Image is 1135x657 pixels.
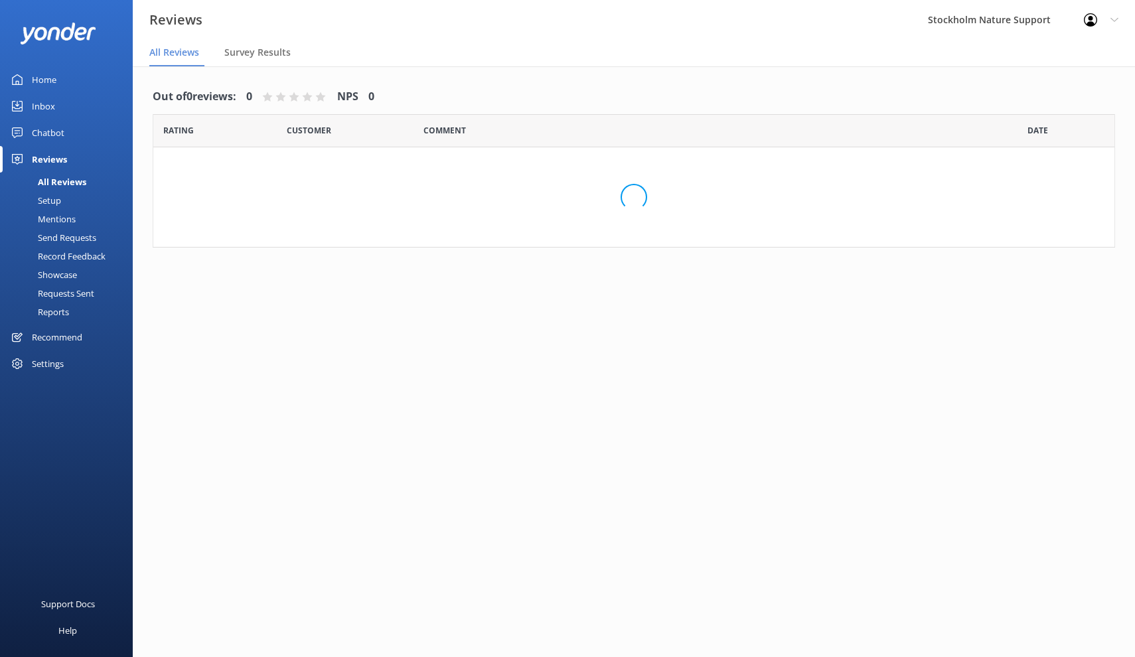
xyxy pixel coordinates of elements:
[8,228,96,247] div: Send Requests
[423,124,466,137] span: Question
[8,265,77,284] div: Showcase
[32,66,56,93] div: Home
[8,247,106,265] div: Record Feedback
[337,88,358,106] h4: NPS
[149,46,199,59] span: All Reviews
[8,303,69,321] div: Reports
[32,119,64,146] div: Chatbot
[163,124,194,137] span: Date
[1027,124,1048,137] span: Date
[8,284,94,303] div: Requests Sent
[8,191,133,210] a: Setup
[41,591,95,617] div: Support Docs
[32,324,82,350] div: Recommend
[8,191,61,210] div: Setup
[246,88,252,106] h4: 0
[20,23,96,44] img: yonder-white-logo.png
[32,93,55,119] div: Inbox
[8,173,133,191] a: All Reviews
[8,303,133,321] a: Reports
[32,146,67,173] div: Reviews
[8,173,86,191] div: All Reviews
[149,9,202,31] h3: Reviews
[368,88,374,106] h4: 0
[8,284,133,303] a: Requests Sent
[32,350,64,377] div: Settings
[8,228,133,247] a: Send Requests
[58,617,77,644] div: Help
[287,124,331,137] span: Date
[224,46,291,59] span: Survey Results
[8,210,76,228] div: Mentions
[8,247,133,265] a: Record Feedback
[153,88,236,106] h4: Out of 0 reviews:
[8,265,133,284] a: Showcase
[8,210,133,228] a: Mentions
